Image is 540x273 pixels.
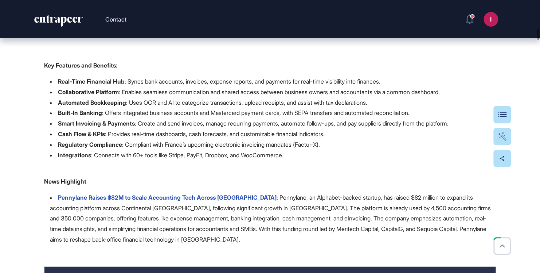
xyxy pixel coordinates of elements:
[58,88,440,96] p: : Enables seamless communication and shared access between business owners and accountants via a ...
[58,130,325,138] p: : Provides real-time dashboards, cash forecasts, and customizable financial indicators.
[58,99,126,106] strong: Automated Bookkeeping
[58,141,320,148] p: : Compliant with France’s upcoming electronic invoicing mandates (Factur-X).
[58,120,449,127] p: : Create and send invoices, manage recurring payments, automate follow-ups, and pay suppliers dir...
[58,120,135,127] strong: Smart Invoicing & Payments
[105,15,126,24] button: Contact
[58,99,367,106] p: : Uses OCR and AI to categorize transactions, upload receipts, and assist with tax declarations.
[58,141,122,148] strong: Regulatory Compliance
[58,78,125,85] strong: Real-Time Financial Hub
[44,178,86,185] strong: News Highlight
[58,88,119,96] strong: Collaborative Platform
[58,151,91,159] strong: Integrations
[484,12,498,27] button: I
[34,15,83,29] a: entrapeer-logo
[58,109,102,116] strong: Built-In Banking
[58,130,105,138] strong: Cash Flow & KPIs
[44,62,117,69] strong: Key Features and Benefits:
[58,78,380,85] p: : Syncs bank accounts, invoices, expense reports, and payments for real-time visibility into fina...
[58,151,283,159] p: : Connects with 60+ tools like Stripe, PayFit, Dropbox, and WooCommerce.
[58,109,410,116] p: : Offers integrated business accounts and Mastercard payment cards, with SEPA transfers and autom...
[58,194,277,201] a: Pennylane Raises $82M to Scale Accounting Tech Across [GEOGRAPHIC_DATA]
[50,194,491,243] p: : Pennylane, an Alphabet-backed startup, has raised $82 million to expand its accounting platform...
